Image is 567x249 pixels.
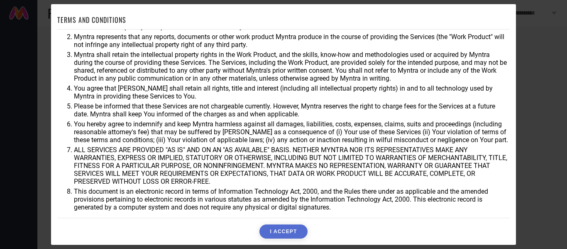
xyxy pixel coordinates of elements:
[259,224,307,239] button: I ACCEPT
[74,51,510,82] li: Myntra shall retain the intellectual property rights in the Work Product, and the skills, know-ho...
[74,102,510,118] li: Please be informed that these Services are not chargeable currently. However, Myntra reserves the...
[74,84,510,100] li: You agree that [PERSON_NAME] shall retain all rights, title and interest (including all intellect...
[74,120,510,144] li: You hereby agree to indemnify and keep Myntra harmless against all damages, liabilities, costs, e...
[74,33,510,49] li: Myntra represents that any reports, documents or other work product Myntra produce in the course ...
[74,187,510,211] li: This document is an electronic record in terms of Information Technology Act, 2000, and the Rules...
[57,15,126,25] h1: TERMS AND CONDITIONS
[74,146,510,185] li: ALL SERVICES ARE PROVIDED "AS IS" AND ON AN "AS AVAILABLE" BASIS. NEITHER MYNTRA NOR ITS REPRESEN...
